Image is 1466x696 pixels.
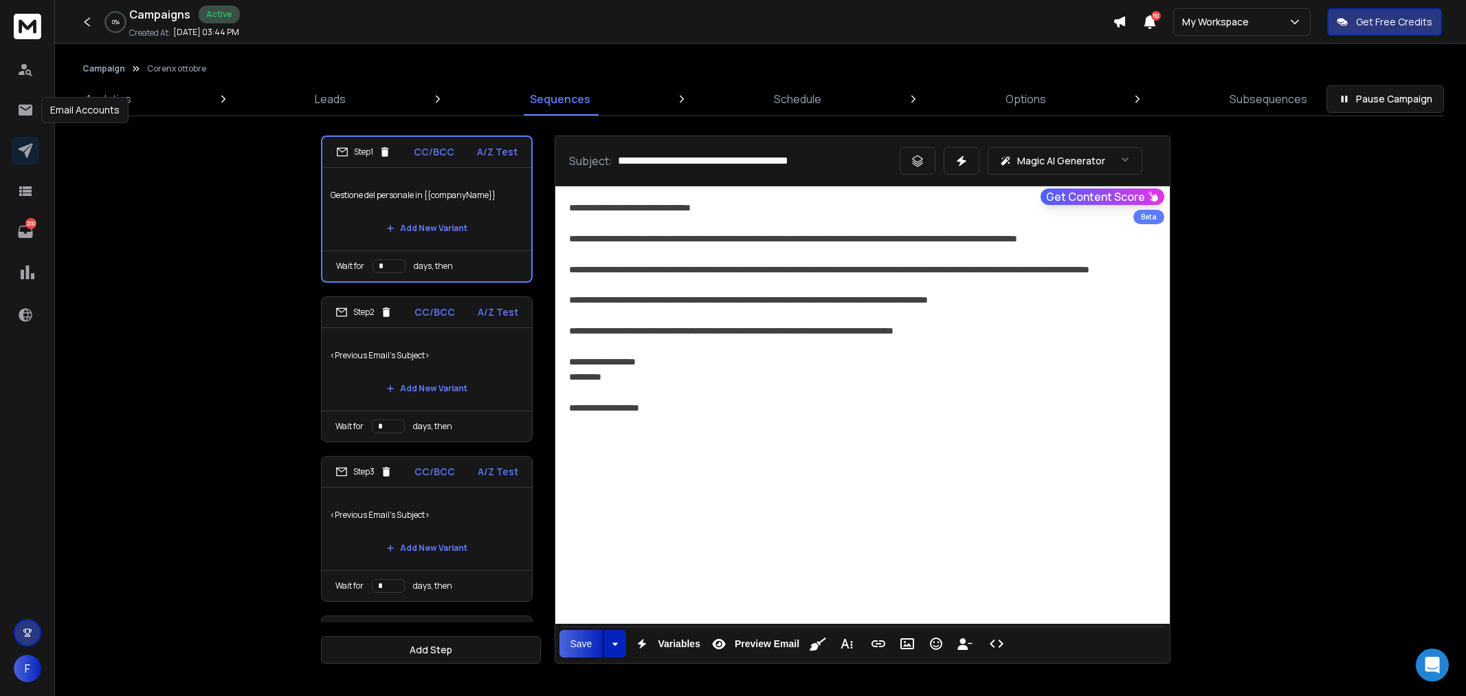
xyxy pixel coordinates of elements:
p: A/Z Test [478,305,518,319]
button: Insert Image (Ctrl+P) [894,630,920,657]
p: Get Free Credits [1356,15,1432,29]
button: Variables [629,630,703,657]
p: Wait for [336,261,364,272]
p: Subsequences [1230,91,1307,107]
button: Add New Variant [375,375,478,402]
button: Code View [984,630,1010,657]
button: Clean HTML [805,630,831,657]
div: Active [199,6,240,23]
div: Open Intercom Messenger [1416,649,1449,682]
li: Step1CC/BCCA/Z TestGestione del personale in {{companyName}}Add New VariantWait fordays, then [321,135,533,283]
a: Leads [307,83,354,116]
p: 200 [25,218,36,229]
p: Analytics [85,91,131,107]
h1: Campaigns [129,6,190,23]
p: Corenx ottobre [147,63,206,74]
p: CC/BCC [414,465,455,479]
div: Step 2 [335,306,392,318]
button: Get Free Credits [1327,8,1442,36]
button: Add Step [321,636,541,664]
div: Step 1 [336,146,391,158]
span: Preview Email [732,638,802,650]
button: Add New Variant [375,215,478,242]
p: days, then [414,261,453,272]
p: CC/BCC [414,305,455,319]
a: 200 [12,218,39,246]
p: days, then [413,580,452,591]
button: More Text [834,630,860,657]
a: Schedule [766,83,830,116]
button: Preview Email [706,630,802,657]
p: [DATE] 03:44 PM [173,27,239,38]
button: F [14,655,41,682]
p: days, then [413,421,452,432]
button: Save [559,630,603,657]
p: <Previous Email's Subject> [330,496,524,534]
p: Schedule [774,91,821,107]
button: Emoticons [923,630,949,657]
p: Sequences [530,91,590,107]
a: Subsequences [1221,83,1315,116]
p: Gestione del personale in {{companyName}} [331,176,523,215]
button: Add New Variant [375,534,478,562]
button: Insert Unsubscribe Link [952,630,978,657]
a: Sequences [522,83,599,116]
p: Subject: [569,153,612,169]
button: Insert Link (Ctrl+K) [865,630,891,657]
div: Beta [1133,210,1164,224]
button: Campaign [82,63,125,74]
div: Step 3 [335,466,392,478]
button: Pause Campaign [1326,85,1444,113]
span: Variables [655,638,703,650]
p: 0 % [112,18,120,26]
p: My Workspace [1182,15,1254,29]
div: Email Accounts [41,97,129,123]
p: Options [1006,91,1046,107]
p: A/Z Test [477,145,518,159]
p: Magic AI Generator [1017,154,1105,168]
button: Magic AI Generator [988,147,1142,175]
span: 50 [1151,11,1161,21]
p: Leads [315,91,346,107]
p: Created At: [129,28,170,39]
p: A/Z Test [478,465,518,479]
li: Step2CC/BCCA/Z Test<Previous Email's Subject>Add New VariantWait fordays, then [321,296,533,442]
p: Wait for [335,580,364,591]
a: Analytics [77,83,140,116]
p: Wait for [335,421,364,432]
p: <Previous Email's Subject> [330,336,524,375]
button: Get Content Score [1041,188,1164,205]
a: Options [997,83,1054,116]
p: CC/BCC [414,145,454,159]
li: Step3CC/BCCA/Z Test<Previous Email's Subject>Add New VariantWait fordays, then [321,456,533,602]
